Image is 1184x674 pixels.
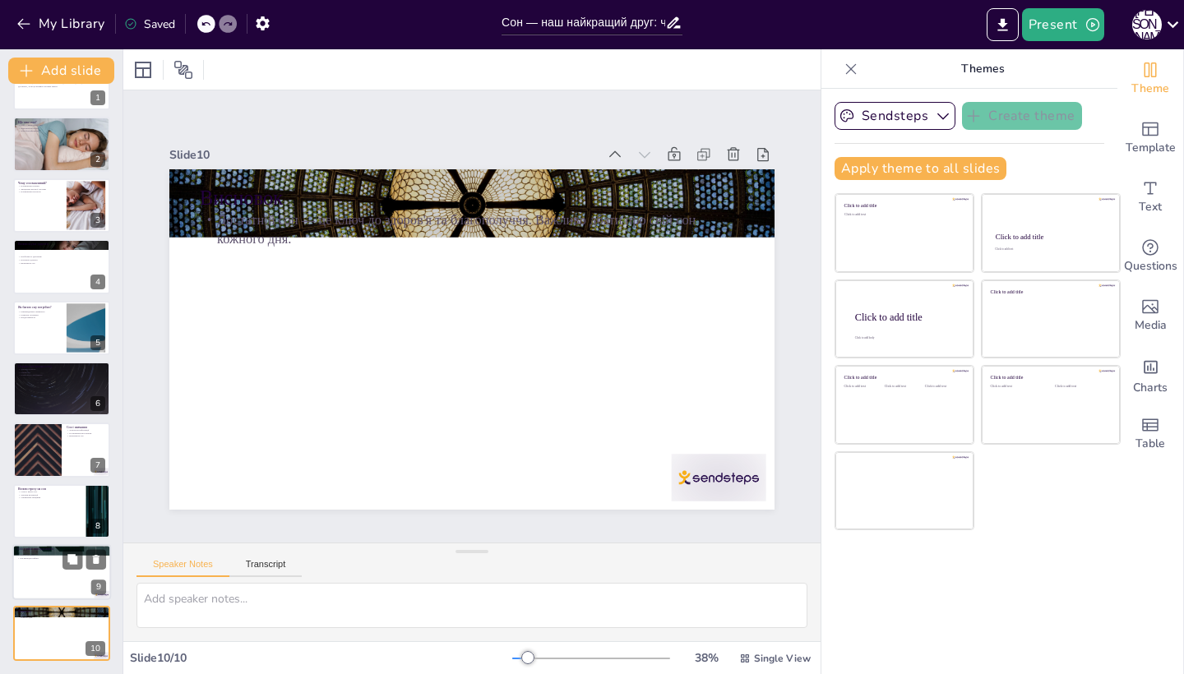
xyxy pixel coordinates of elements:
[754,652,811,665] span: Single View
[13,117,110,171] div: 2
[885,385,922,389] div: Click to add text
[864,49,1101,89] p: Themes
[130,650,512,666] div: Slide 10 / 10
[855,336,959,339] div: Click to add body
[1131,80,1169,98] span: Theme
[1117,404,1183,464] div: Add a table
[995,248,1104,252] div: Click to add text
[1135,316,1167,335] span: Media
[18,496,81,499] p: Управління емоціями
[67,425,105,430] p: Сон і навчання
[13,56,110,110] div: 1
[18,184,62,187] p: Покращення пам'яті
[13,422,110,477] div: 7
[62,549,82,569] button: Duplicate Slide
[844,385,881,389] div: Click to add text
[13,362,110,416] div: 6
[124,16,175,32] div: Saved
[18,304,62,309] p: Як багато сну потрібно?
[1133,379,1168,397] span: Charts
[13,178,110,233] div: 3
[18,374,105,377] p: Комфортне середовище
[18,256,105,259] p: Проблеми зі здоров'ям
[173,60,193,80] span: Position
[844,203,962,209] div: Click to add title
[18,310,62,313] p: Рекомендована тривалість
[991,289,1108,294] div: Click to add title
[90,213,105,228] div: 3
[844,375,962,381] div: Click to add title
[12,544,111,600] div: 9
[1117,286,1183,345] div: Add images, graphics, shapes or video
[90,458,105,473] div: 7
[17,554,106,557] p: Діти та дорослі
[18,82,105,88] p: У цій презентації ми розглянемо важливість сну для нашого здоров'я, чому потрібно спати достатньо...
[13,239,110,293] div: 4
[91,580,106,595] div: 9
[1022,8,1104,41] button: Present
[208,182,754,277] p: Достатній сон — це ключ до здоров'я та благополуччя. Важливо дбати про свій сон кожного дня.
[90,335,105,350] div: 5
[17,547,106,552] p: Сон у різні періоди життя
[67,432,105,435] p: Поліпшення результатів
[18,191,62,194] p: Покращення настрою
[925,385,962,389] div: Click to add text
[86,641,105,656] div: 10
[18,129,105,132] p: Обробка інформації
[1126,139,1176,157] span: Template
[18,608,105,613] p: Висновок
[18,313,62,316] p: Розвиток організму
[136,559,229,577] button: Speaker Notes
[90,152,105,167] div: 2
[1117,108,1183,168] div: Add ready made slides
[86,549,106,569] button: Delete Slide
[18,261,105,265] p: Важливість сну
[130,57,156,83] div: Layout
[996,233,1105,241] div: Click to add title
[18,316,62,319] p: Продуктивність
[67,435,105,438] p: Важливість сну
[18,242,105,247] p: Вплив сну на здоров'я
[18,371,105,374] p: Режим сну
[1135,435,1165,453] span: Table
[17,551,106,554] p: Зміни в потребах
[1139,198,1162,216] span: Text
[18,259,105,262] p: Психічне здоров'я
[18,367,105,371] p: Уникати екранів
[18,364,105,369] p: Поради для кращого сну
[687,650,726,666] div: 38 %
[844,213,962,217] div: Click to add text
[90,396,105,411] div: 6
[1117,168,1183,227] div: Add text boxes
[13,301,110,355] div: 5
[18,123,105,127] p: Сон — природний стан
[1055,385,1107,389] div: Click to add text
[90,90,105,105] div: 1
[18,181,62,186] p: Чому сон важливий?
[987,8,1019,41] button: Export to PowerPoint
[8,58,114,84] button: Add slide
[502,11,665,35] input: Insert title
[17,556,106,560] p: Організація графіку
[962,102,1082,130] button: Create theme
[991,385,1043,389] div: Click to add text
[855,311,960,322] div: Click to add title
[18,486,81,491] p: Вплив стресу на сон
[1132,8,1162,41] button: А [PERSON_NAME]
[67,429,105,432] p: Засвоєння інформації
[13,606,110,660] div: 10
[991,375,1108,381] div: Click to add title
[18,119,105,124] p: Що таке сон?
[1117,227,1183,286] div: Get real-time input from your audience
[1132,10,1162,39] div: А [PERSON_NAME]
[90,519,105,533] div: 8
[18,490,81,493] p: Стрес і якість сну
[835,102,955,130] button: Sendsteps
[90,275,105,289] div: 4
[1117,345,1183,404] div: Add charts and graphs
[18,126,105,129] p: Відновлення енергії
[18,187,62,191] p: Зміцнення імунної системи
[18,493,81,496] p: Техніки релаксації
[212,156,756,241] p: Висновок
[835,157,1006,180] button: Apply theme to all slides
